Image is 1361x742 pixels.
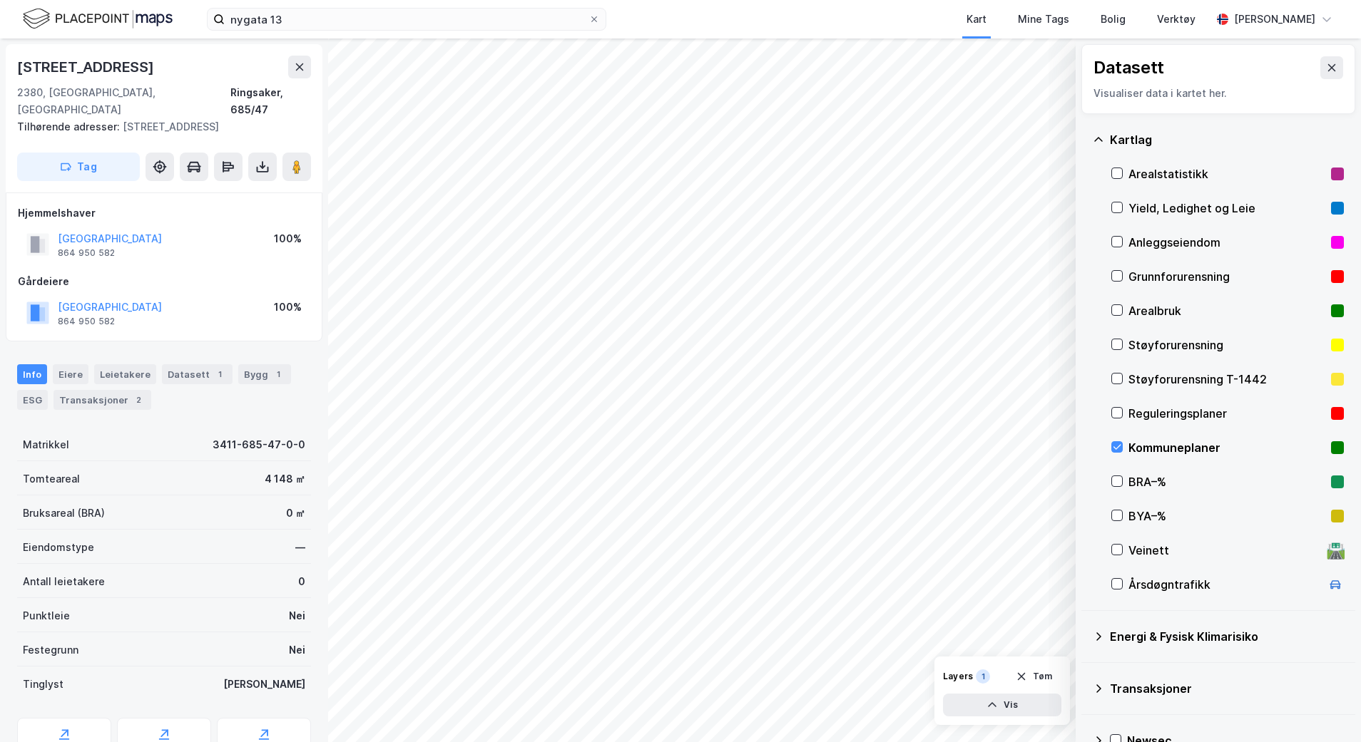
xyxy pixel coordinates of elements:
[1326,541,1345,560] div: 🛣️
[1128,371,1325,388] div: Støyforurensning T-1442
[1110,131,1344,148] div: Kartlag
[23,470,80,488] div: Tomteareal
[295,539,305,556] div: —
[1128,576,1321,593] div: Årsdøgntrafikk
[274,230,302,247] div: 100%
[23,436,69,453] div: Matrikkel
[17,390,48,410] div: ESG
[17,364,47,384] div: Info
[274,299,302,316] div: 100%
[23,6,173,31] img: logo.f888ab2527a4732fd821a326f86c7f29.svg
[18,205,310,222] div: Hjemmelshaver
[17,153,140,181] button: Tag
[943,671,973,682] div: Layers
[1128,405,1325,422] div: Reguleringsplaner
[1110,628,1344,645] div: Energi & Fysisk Klimarisiko
[1128,507,1325,525] div: BYA–%
[265,470,305,488] div: 4 148 ㎡
[943,694,1061,716] button: Vis
[289,607,305,624] div: Nei
[1234,11,1315,28] div: [PERSON_NAME]
[1128,439,1325,456] div: Kommuneplaner
[230,84,311,118] div: Ringsaker, 685/47
[1110,680,1344,697] div: Transaksjoner
[1094,56,1164,79] div: Datasett
[967,11,987,28] div: Kart
[225,9,588,30] input: Søk på adresse, matrikkel, gårdeiere, leietakere eller personer
[17,56,157,78] div: [STREET_ADDRESS]
[23,539,94,556] div: Eiendomstype
[976,669,990,684] div: 1
[1128,200,1325,217] div: Yield, Ledighet og Leie
[289,641,305,659] div: Nei
[131,393,146,407] div: 2
[1157,11,1196,28] div: Verktøy
[162,364,233,384] div: Datasett
[53,364,88,384] div: Eiere
[1101,11,1126,28] div: Bolig
[213,436,305,453] div: 3411-685-47-0-0
[1290,674,1361,742] iframe: Chat Widget
[18,273,310,290] div: Gårdeiere
[17,120,123,133] span: Tilhørende adresser:
[23,607,70,624] div: Punktleie
[23,676,63,693] div: Tinglyst
[58,316,115,327] div: 864 950 582
[223,676,305,693] div: [PERSON_NAME]
[58,247,115,259] div: 864 950 582
[1290,674,1361,742] div: Kontrollprogram for chat
[271,367,285,381] div: 1
[1018,11,1069,28] div: Mine Tags
[17,84,230,118] div: 2380, [GEOGRAPHIC_DATA], [GEOGRAPHIC_DATA]
[23,573,105,590] div: Antall leietakere
[1006,665,1061,688] button: Tøm
[94,364,156,384] div: Leietakere
[1128,473,1325,490] div: BRA–%
[53,390,151,410] div: Transaksjoner
[1094,85,1343,102] div: Visualiser data i kartet her.
[1128,234,1325,251] div: Anleggseiendom
[17,118,300,135] div: [STREET_ADDRESS]
[1128,542,1321,559] div: Veinett
[23,641,78,659] div: Festegrunn
[213,367,227,381] div: 1
[1128,336,1325,354] div: Støyforurensning
[23,505,105,522] div: Bruksareal (BRA)
[238,364,291,384] div: Bygg
[298,573,305,590] div: 0
[1128,268,1325,285] div: Grunnforurensning
[1128,302,1325,319] div: Arealbruk
[1128,165,1325,182] div: Arealstatistikk
[286,505,305,522] div: 0 ㎡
